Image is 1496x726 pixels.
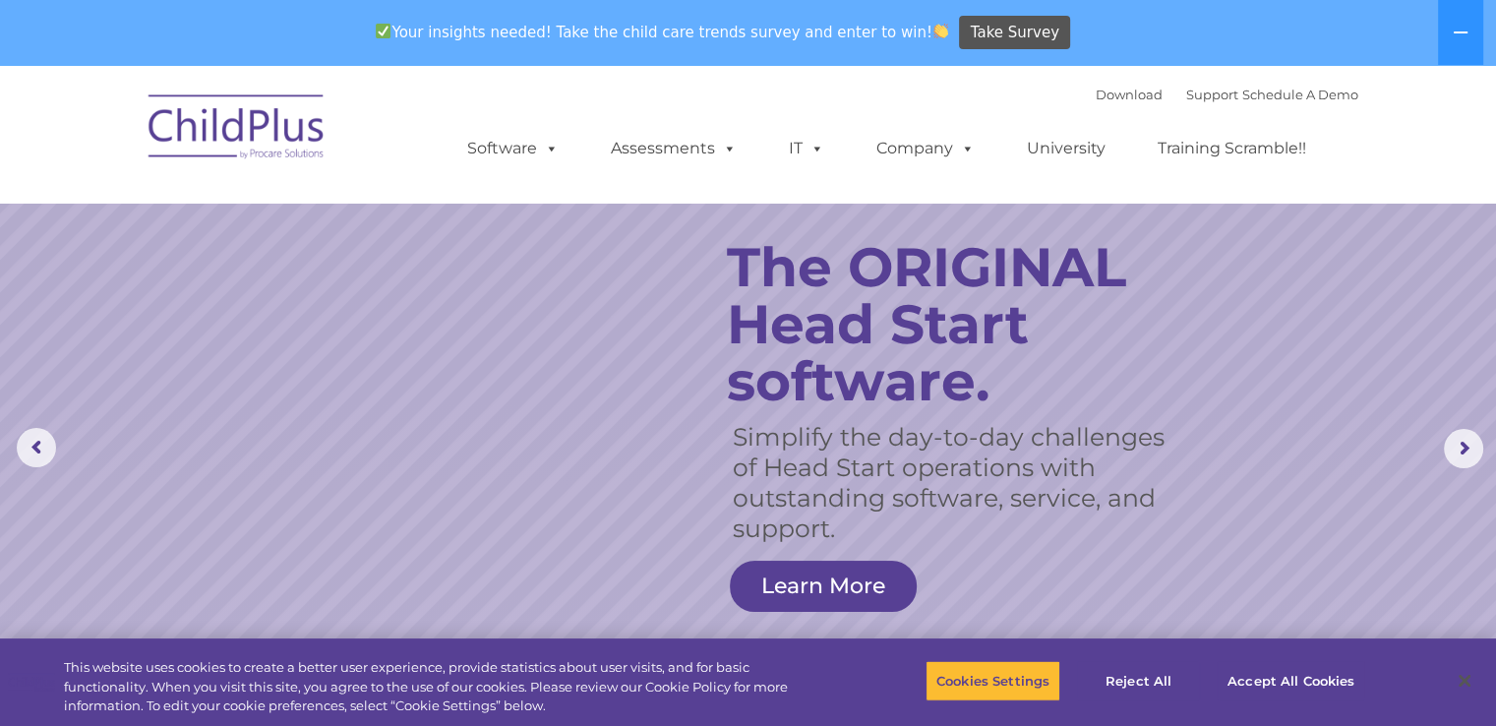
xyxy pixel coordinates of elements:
a: Download [1096,87,1163,102]
a: Take Survey [959,16,1070,50]
rs-layer: Simplify the day-to-day challenges of Head Start operations with outstanding software, service, a... [733,422,1170,544]
button: Close [1443,659,1486,702]
span: Take Survey [971,16,1059,50]
a: Schedule A Demo [1242,87,1358,102]
img: 👏 [933,24,948,38]
a: Software [448,129,578,168]
a: University [1007,129,1125,168]
a: Company [857,129,994,168]
button: Accept All Cookies [1217,660,1365,701]
a: Learn More [730,561,917,612]
a: IT [769,129,844,168]
a: Support [1186,87,1238,102]
button: Reject All [1077,660,1200,701]
rs-layer: The ORIGINAL Head Start software. [727,239,1194,410]
font: | [1096,87,1358,102]
a: Assessments [591,129,756,168]
button: Cookies Settings [926,660,1060,701]
span: Your insights needed! Take the child care trends survey and enter to win! [368,13,957,51]
a: Training Scramble!! [1138,129,1326,168]
img: ChildPlus by Procare Solutions [139,81,335,179]
span: Last name [273,130,333,145]
span: Phone number [273,211,357,225]
img: ✅ [376,24,390,38]
div: This website uses cookies to create a better user experience, provide statistics about user visit... [64,658,823,716]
